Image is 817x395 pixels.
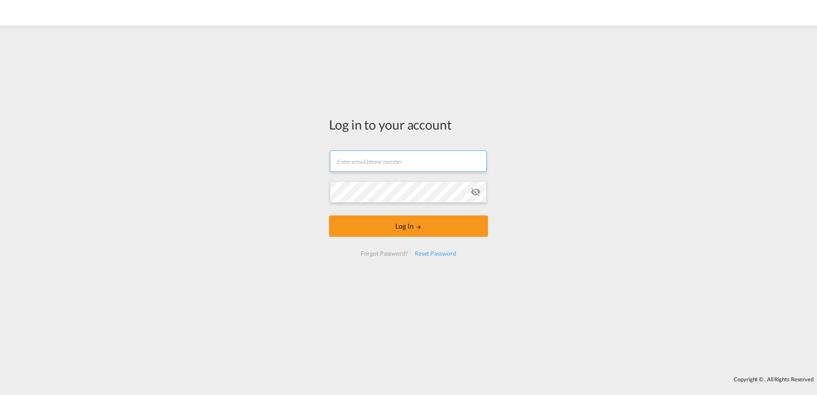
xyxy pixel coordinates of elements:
[411,246,460,261] div: Reset Password
[329,215,488,237] button: LOGIN
[357,246,411,261] div: Forgot Password?
[330,150,487,172] input: Enter email/phone number
[329,115,488,133] div: Log in to your account
[470,187,481,197] md-icon: icon-eye-off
